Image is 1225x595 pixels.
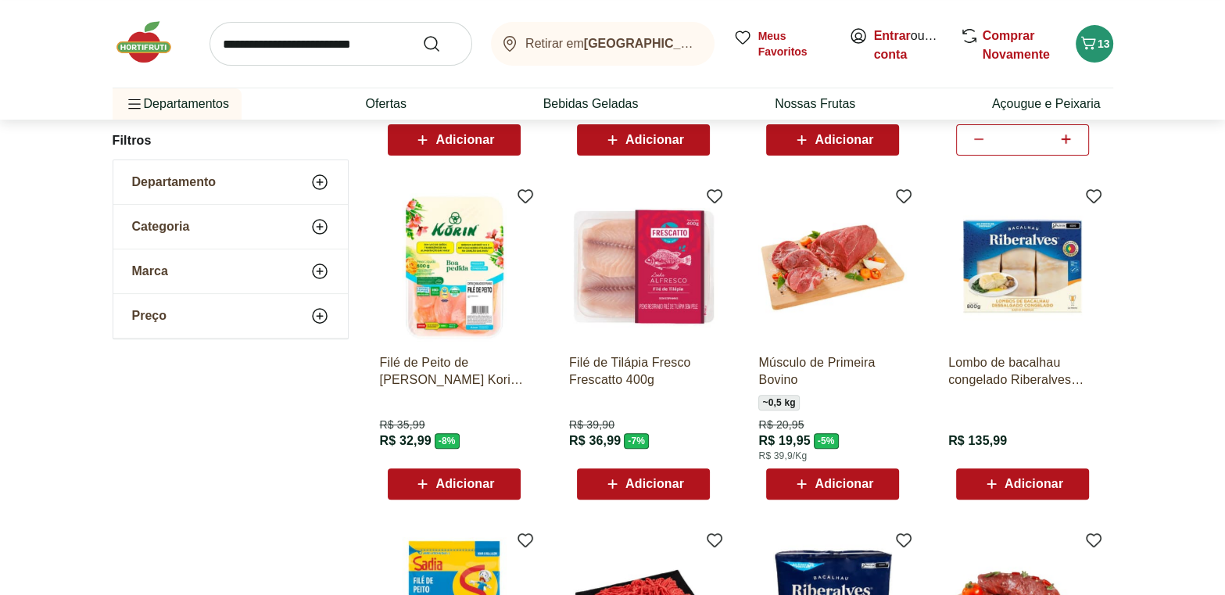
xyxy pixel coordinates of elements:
b: [GEOGRAPHIC_DATA]/[GEOGRAPHIC_DATA] [584,37,854,50]
button: Submit Search [422,34,460,53]
a: Nossas Frutas [775,95,855,113]
span: 13 [1098,38,1110,50]
input: search [210,22,472,66]
span: Adicionar [815,478,873,490]
button: Adicionar [577,468,710,500]
button: Marca [113,249,348,293]
h2: Filtros [113,125,349,156]
span: ou [874,27,944,64]
span: ~ 0,5 kg [758,395,799,410]
img: Lombo de bacalhau congelado Riberalves 800g [948,193,1097,342]
button: Menu [125,85,144,123]
button: Adicionar [766,124,899,156]
span: R$ 19,95 [758,432,810,450]
img: Filé de Tilápia Fresco Frescatto 400g [569,193,718,342]
a: Bebidas Geladas [543,95,639,113]
span: Adicionar [625,478,684,490]
span: R$ 39,90 [569,417,614,432]
a: Meus Favoritos [733,28,830,59]
img: Músculo de Primeira Bovino [758,193,907,342]
span: Adicionar [1005,478,1063,490]
span: - 7 % [624,433,649,449]
a: Filé de Peito de [PERSON_NAME] Korin 600g [380,354,528,389]
button: Preço [113,294,348,338]
span: Departamento [132,174,217,190]
a: Lombo de bacalhau congelado Riberalves 800g [948,354,1097,389]
span: R$ 36,99 [569,432,621,450]
button: Adicionar [766,468,899,500]
span: R$ 20,95 [758,417,804,432]
a: Músculo de Primeira Bovino [758,354,907,389]
span: - 5 % [814,433,839,449]
button: Carrinho [1076,25,1113,63]
button: Adicionar [577,124,710,156]
span: Retirar em [525,37,698,51]
a: Entrar [874,29,911,42]
span: R$ 135,99 [948,432,1007,450]
a: Filé de Tilápia Fresco Frescatto 400g [569,354,718,389]
button: Retirar em[GEOGRAPHIC_DATA]/[GEOGRAPHIC_DATA] [491,22,715,66]
span: R$ 39,9/Kg [758,450,807,462]
button: Adicionar [956,468,1089,500]
a: Açougue e Peixaria [992,95,1101,113]
span: Preço [132,308,167,324]
span: Departamentos [125,85,229,123]
span: - 8 % [435,433,460,449]
span: Adicionar [625,134,684,146]
span: R$ 32,99 [380,432,432,450]
span: Categoria [132,219,190,235]
span: Adicionar [815,134,873,146]
a: Ofertas [365,95,406,113]
span: Meus Favoritos [758,28,830,59]
img: Hortifruti [113,19,191,66]
span: R$ 35,99 [380,417,425,432]
button: Categoria [113,205,348,249]
button: Adicionar [388,468,521,500]
span: Marca [132,263,168,279]
button: Adicionar [388,124,521,156]
button: Departamento [113,160,348,204]
img: Filé de Peito de Frango Congelado Korin 600g [380,193,528,342]
span: Adicionar [435,478,494,490]
span: Adicionar [435,134,494,146]
a: Comprar Novamente [983,29,1050,61]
